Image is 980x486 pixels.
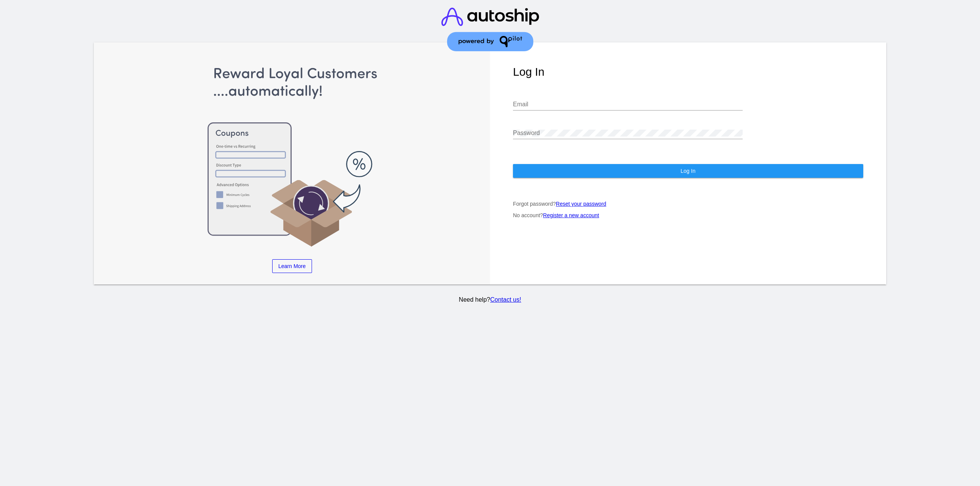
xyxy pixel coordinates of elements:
[543,212,599,218] a: Register a new account
[556,201,606,207] a: Reset your password
[681,168,696,174] span: Log In
[513,201,863,207] p: Forgot password?
[513,65,863,78] h1: Log In
[278,263,306,269] span: Learn More
[93,296,887,303] p: Need help?
[117,65,467,248] img: Apply Coupons Automatically to Scheduled Orders with QPilot
[272,259,312,273] a: Learn More
[490,296,521,303] a: Contact us!
[513,164,863,178] button: Log In
[513,101,743,108] input: Email
[513,212,863,218] p: No account?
